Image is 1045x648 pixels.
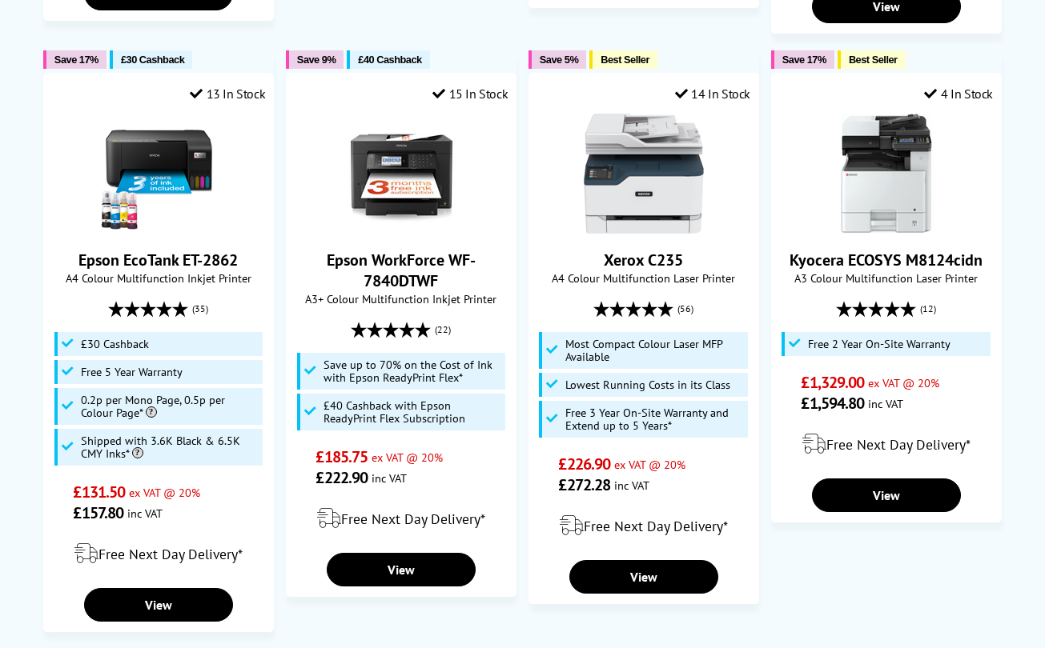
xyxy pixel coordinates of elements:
[604,250,683,270] a: Xerox C235
[81,394,259,419] span: 0.2p per Mono Page, 0.5p per Colour Page*
[316,446,368,467] span: £185.75
[81,338,149,350] span: £30 Cashback
[924,86,993,102] div: 4 In Stock
[324,358,502,384] span: Save up to 70% on the Cost of Ink with Epson ReadyPrint Flex*
[838,50,906,69] button: Best Seller
[358,54,421,66] span: £40 Cashback
[372,450,443,465] span: ex VAT @ 20%
[801,393,864,414] span: £1,594.80
[677,294,693,324] span: (56)
[801,372,864,393] span: £1,329.00
[565,406,744,432] span: Free 3 Year On-Site Warranty and Extend up to 5 Years*
[808,338,951,350] span: Free 2 Year On-Site Warranty
[341,221,461,237] a: Epson WorkForce WF-7840DTWF
[584,221,704,237] a: Xerox C235
[780,270,993,286] span: A3 Colour Multifunction Laser Printer
[192,294,208,324] span: (35)
[78,250,238,270] a: Epson EcoTank ET-2862
[327,553,475,586] a: View
[435,314,451,345] span: (22)
[110,50,192,69] button: £30 Cashback
[432,86,508,102] div: 15 In Stock
[43,50,107,69] button: Save 17%
[868,396,903,411] span: inc VAT
[558,454,610,474] span: £226.90
[98,114,219,234] img: Epson EcoTank ET-2862
[121,54,184,66] span: £30 Cashback
[52,270,265,286] span: A4 Colour Multifunction Inkjet Printer
[316,467,368,488] span: £222.90
[868,375,939,390] span: ex VAT @ 20%
[295,496,508,541] div: modal_delivery
[129,485,200,500] span: ex VAT @ 20%
[537,503,750,548] div: modal_delivery
[73,482,125,502] span: £131.50
[84,588,232,622] a: View
[372,470,407,486] span: inc VAT
[780,422,993,466] div: modal_delivery
[324,399,502,425] span: £40 Cashback with Epson ReadyPrint Flex Subscription
[675,86,750,102] div: 14 In Stock
[295,291,508,306] span: A3+ Colour Multifunction Inkjet Printer
[782,54,826,66] span: Save 17%
[565,378,730,391] span: Lowest Running Costs in its Class
[826,221,947,237] a: Kyocera ECOSYS M8124cidn
[826,114,947,234] img: Kyocera ECOSYS M8124cidn
[127,506,163,521] span: inc VAT
[790,250,983,270] a: Kyocera ECOSYS M8124cidn
[98,221,219,237] a: Epson EcoTank ET-2862
[558,474,610,495] span: £272.28
[52,531,265,576] div: modal_delivery
[614,478,649,493] span: inc VAT
[584,114,704,234] img: Xerox C235
[849,54,898,66] span: Best Seller
[920,294,936,324] span: (12)
[569,560,717,594] a: View
[347,50,429,69] button: £40 Cashback
[286,50,344,69] button: Save 9%
[54,54,98,66] span: Save 17%
[771,50,834,69] button: Save 17%
[589,50,657,69] button: Best Seller
[540,54,578,66] span: Save 5%
[614,457,685,472] span: ex VAT @ 20%
[327,250,476,291] a: Epson WorkForce WF-7840DTWF
[601,54,649,66] span: Best Seller
[81,366,183,378] span: Free 5 Year Warranty
[565,338,744,363] span: Most Compact Colour Laser MFP Available
[81,434,259,460] span: Shipped with 3.6K Black & 6.5K CMY Inks*
[529,50,586,69] button: Save 5%
[537,270,750,286] span: A4 Colour Multifunction Laser Printer
[297,54,336,66] span: Save 9%
[73,502,123,523] span: £157.80
[341,114,461,234] img: Epson WorkForce WF-7840DTWF
[190,86,265,102] div: 13 In Stock
[812,478,960,512] a: View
